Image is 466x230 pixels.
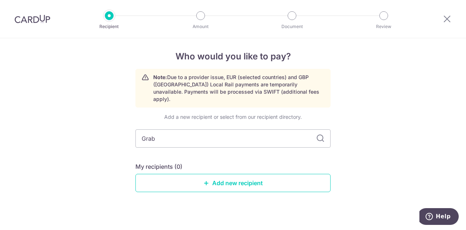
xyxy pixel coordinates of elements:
[82,23,136,30] p: Recipient
[135,129,331,148] input: Search for any recipient here
[15,15,50,23] img: CardUp
[153,74,324,103] p: Due to a provider issue, EUR (selected countries) and GBP ([GEOGRAPHIC_DATA]) Local Rail payments...
[135,162,182,171] h5: My recipients (0)
[135,50,331,63] h4: Who would you like to pay?
[135,113,331,121] div: Add a new recipient or select from our recipient directory.
[153,74,167,80] strong: Note:
[135,174,331,192] a: Add new recipient
[265,23,319,30] p: Document
[419,208,459,226] iframe: Opens a widget where you can find more information
[357,23,411,30] p: Review
[174,23,228,30] p: Amount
